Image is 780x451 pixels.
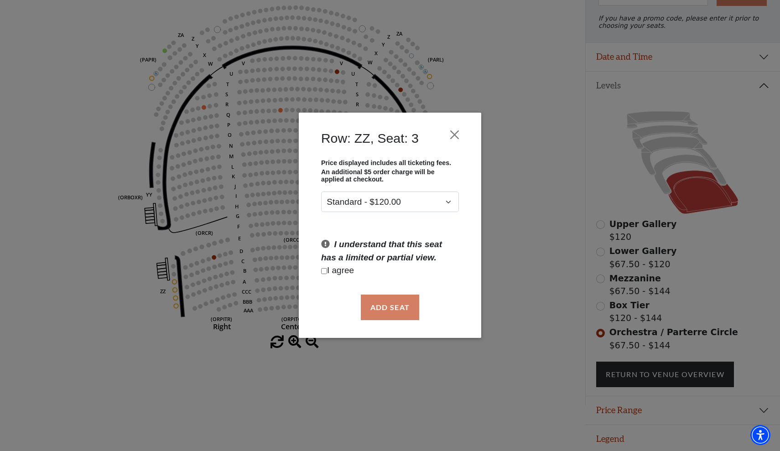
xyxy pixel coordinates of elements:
p: I agree [321,264,459,278]
p: An additional $5 order charge will be applied at checkout. [321,169,459,183]
div: Accessibility Menu [750,425,770,445]
p: Price displayed includes all ticketing fees. [321,159,459,166]
p: I understand that this seat has a limited or partial view. [321,238,459,264]
h4: Row: ZZ, Seat: 3 [321,130,419,146]
input: Checkbox field [321,268,327,274]
button: Close [446,126,463,144]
